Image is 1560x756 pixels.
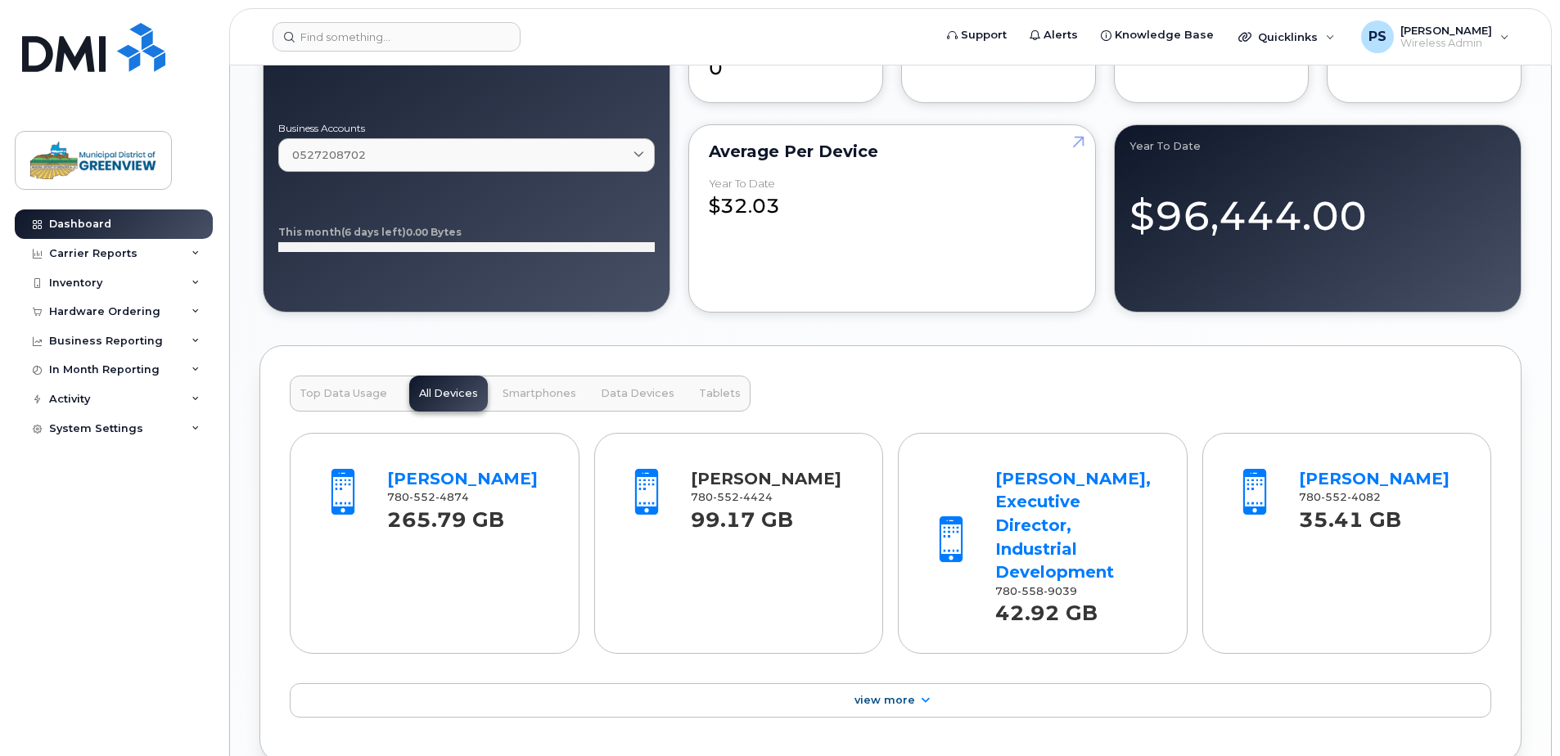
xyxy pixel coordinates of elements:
[936,19,1018,52] a: Support
[995,585,1077,597] span: 780
[1044,27,1078,43] span: Alerts
[1115,27,1214,43] span: Knowledge Base
[995,592,1098,625] strong: 42.92 GB
[1129,140,1506,153] div: Year to Date
[739,491,773,503] span: 4424
[300,387,387,400] span: Top Data Usage
[1299,498,1401,532] strong: 35.41 GB
[387,469,538,488] a: [PERSON_NAME]
[292,147,366,163] span: 0527208702
[1347,491,1381,503] span: 4082
[435,491,469,503] span: 4874
[290,376,397,412] button: Top Data Usage
[709,178,775,190] div: Year to Date
[1350,20,1521,53] div: Peter Stoodley
[273,22,521,52] input: Find something...
[278,226,341,238] tspan: This month
[689,376,751,412] button: Tablets
[1227,20,1346,53] div: Quicklinks
[1299,469,1450,488] a: [PERSON_NAME]
[503,387,576,400] span: Smartphones
[691,491,773,503] span: 780
[1368,27,1386,47] span: PS
[409,491,435,503] span: 552
[1299,491,1381,503] span: 780
[691,469,841,488] a: [PERSON_NAME]
[290,683,1491,718] a: View More
[691,498,793,532] strong: 99.17 GB
[961,27,1007,43] span: Support
[1400,24,1492,37] span: [PERSON_NAME]
[995,469,1151,582] a: [PERSON_NAME], Executive Director, Industrial Development
[699,387,741,400] span: Tablets
[591,376,684,412] button: Data Devices
[493,376,586,412] button: Smartphones
[709,178,1075,220] div: $32.03
[1129,173,1506,244] div: $96,444.00
[278,138,655,172] a: 0527208702
[713,491,739,503] span: 552
[1089,19,1225,52] a: Knowledge Base
[1044,585,1077,597] span: 9039
[1018,19,1089,52] a: Alerts
[387,491,469,503] span: 780
[387,498,504,532] strong: 265.79 GB
[278,124,655,133] label: Business Accounts
[1258,30,1318,43] span: Quicklinks
[341,226,406,238] tspan: (6 days left)
[854,694,915,706] span: View More
[1321,491,1347,503] span: 552
[1400,37,1492,50] span: Wireless Admin
[406,226,462,238] tspan: 0.00 Bytes
[601,387,674,400] span: Data Devices
[709,145,1075,158] div: Average per Device
[1017,585,1044,597] span: 558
